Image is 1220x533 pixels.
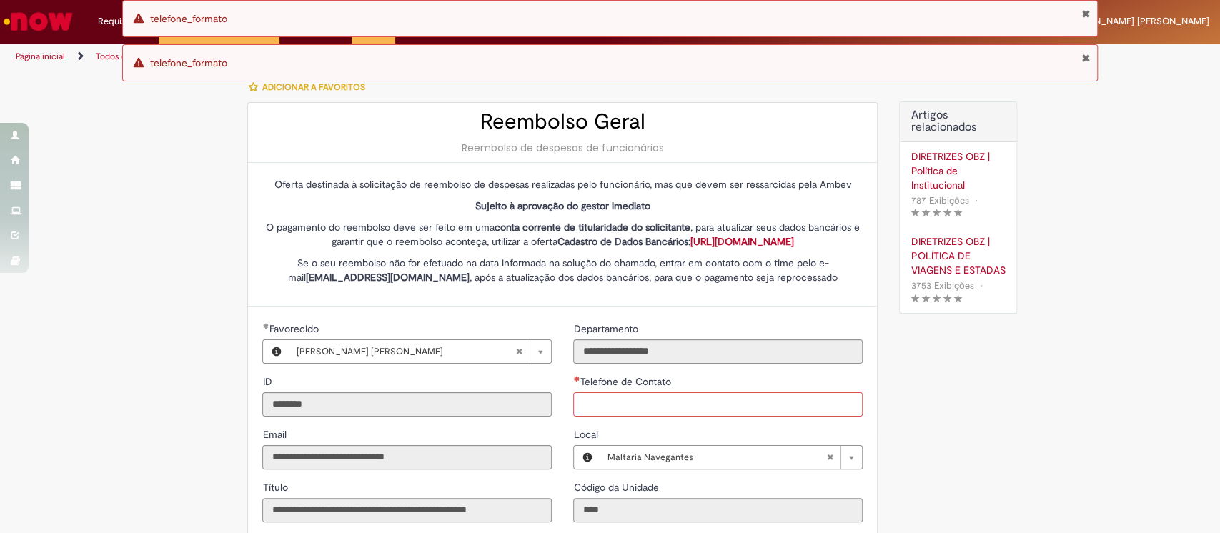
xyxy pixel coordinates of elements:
[262,177,863,191] p: Oferta destinada à solicitação de reembolso de despesas realizadas pelo funcionário, mas que deve...
[262,375,274,388] span: Somente leitura - ID
[580,375,673,388] span: Telefone de Contato
[262,428,289,441] span: Somente leitura - Email
[262,141,863,155] div: Reembolso de despesas de funcionários
[573,392,863,417] input: Telefone de Contato
[911,279,973,292] span: 3753 Exibições
[911,234,1006,277] a: DIRETRIZES OBZ | POLÍTICA DE VIAGENS E ESTADAS
[262,445,552,469] input: Email
[262,374,274,389] label: Somente leitura - ID
[262,323,269,329] span: Obrigatório Preenchido
[262,110,863,134] h2: Reembolso Geral
[573,322,640,336] label: Somente leitura - Departamento
[911,194,968,206] span: 787 Exibições
[971,191,980,210] span: •
[296,340,515,363] span: [PERSON_NAME] [PERSON_NAME]
[1062,15,1209,27] span: [PERSON_NAME] [PERSON_NAME]
[262,81,364,93] span: Adicionar a Favoritos
[150,56,227,69] span: telefone_formato
[819,446,840,469] abbr: Limpar campo Local
[574,446,600,469] button: Local, Visualizar este registro Maltaria Navegantes
[262,480,290,494] label: Somente leitura - Título
[607,446,826,469] span: Maltaria Navegantes
[98,14,148,29] span: Requisições
[573,481,661,494] span: Somente leitura - Código da Unidade
[262,392,552,417] input: ID
[11,44,803,70] ul: Trilhas de página
[263,340,289,363] button: Favorecido, Visualizar este registro Caio Batista Gomes Silva
[911,149,1006,192] a: DIRETRIZES OBZ | Política de Institucional
[262,256,863,284] p: Se o seu reembolso não for efetuado na data informada na solução do chamado, entrar em contato co...
[573,428,600,441] span: Local
[976,276,985,295] span: •
[262,220,863,249] p: O pagamento do reembolso deve ser feito em uma , para atualizar seus dados bancários e garantir q...
[508,340,530,363] abbr: Limpar campo Favorecido
[475,199,650,212] strong: Sujeito à aprovação do gestor imediato
[262,498,552,522] input: Título
[573,322,640,335] span: Somente leitura - Departamento
[1,7,75,36] img: ServiceNow
[262,427,289,442] label: Somente leitura - Email
[1081,52,1090,64] button: Fechar Notificação
[600,446,862,469] a: Maltaria NavegantesLimpar campo Local
[269,322,321,335] span: Necessários - Favorecido
[262,481,290,494] span: Somente leitura - Título
[690,235,794,248] a: [URL][DOMAIN_NAME]
[289,340,551,363] a: [PERSON_NAME] [PERSON_NAME]Limpar campo Favorecido
[573,339,863,364] input: Departamento
[150,12,227,25] span: telefone_formato
[306,271,470,284] strong: [EMAIL_ADDRESS][DOMAIN_NAME]
[96,51,172,62] a: Todos os Catálogos
[16,51,65,62] a: Página inicial
[911,109,1006,134] h3: Artigos relacionados
[573,480,661,494] label: Somente leitura - Código da Unidade
[1081,8,1090,19] button: Fechar Notificação
[557,235,794,248] strong: Cadastro de Dados Bancários:
[573,498,863,522] input: Código da Unidade
[573,376,580,382] span: Necessários
[495,221,690,234] strong: conta corrente de titularidade do solicitante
